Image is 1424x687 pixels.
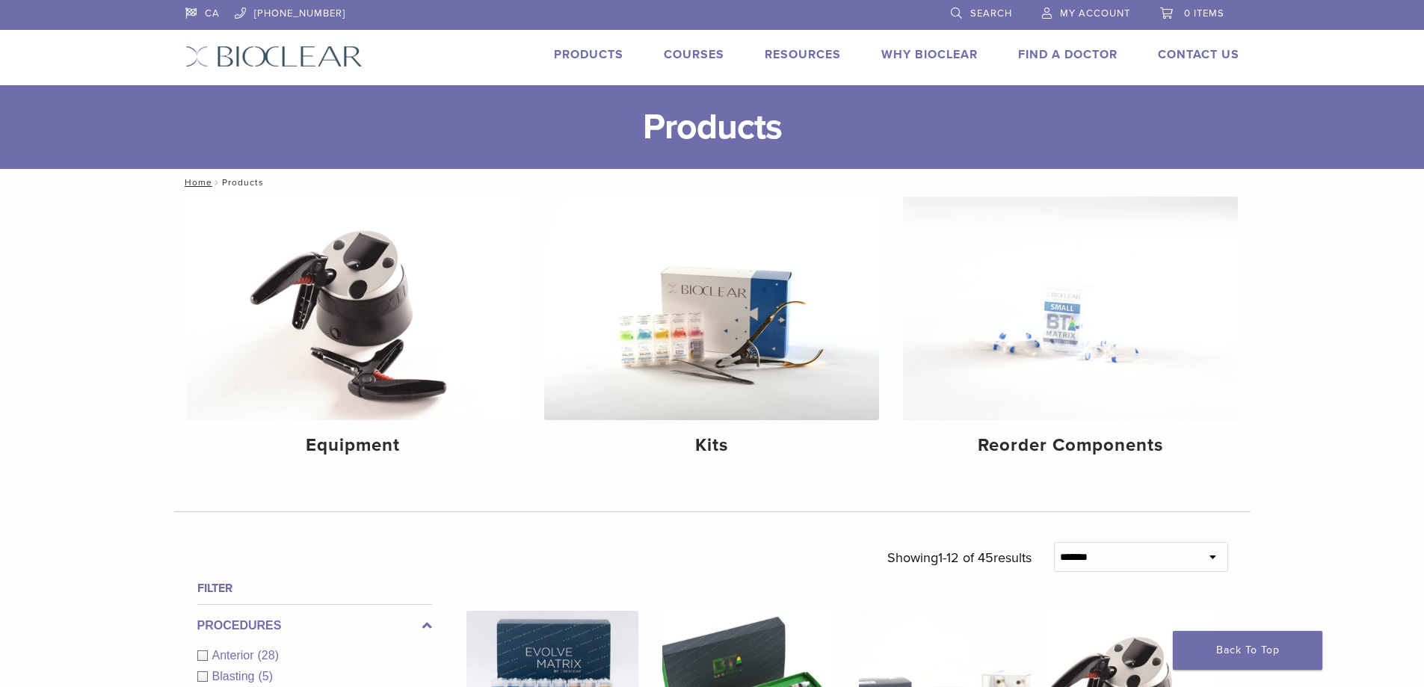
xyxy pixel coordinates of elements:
[1158,47,1239,62] a: Contact Us
[212,179,222,186] span: /
[1173,631,1322,670] a: Back To Top
[938,549,993,566] span: 1-12 of 45
[556,432,867,459] h4: Kits
[258,670,273,683] span: (5)
[258,649,279,662] span: (28)
[915,432,1226,459] h4: Reorder Components
[212,670,259,683] span: Blasting
[198,432,509,459] h4: Equipment
[1184,7,1224,19] span: 0 items
[970,7,1012,19] span: Search
[903,197,1238,420] img: Reorder Components
[765,47,841,62] a: Resources
[664,47,724,62] a: Courses
[180,177,212,188] a: Home
[197,579,432,597] h4: Filter
[186,197,521,469] a: Equipment
[544,197,879,420] img: Kits
[903,197,1238,469] a: Reorder Components
[544,197,879,469] a: Kits
[174,169,1251,196] nav: Products
[554,47,623,62] a: Products
[186,197,521,420] img: Equipment
[185,46,363,67] img: Bioclear
[887,542,1032,573] p: Showing results
[212,649,258,662] span: Anterior
[197,617,432,635] label: Procedures
[881,47,978,62] a: Why Bioclear
[1060,7,1130,19] span: My Account
[1018,47,1118,62] a: Find A Doctor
